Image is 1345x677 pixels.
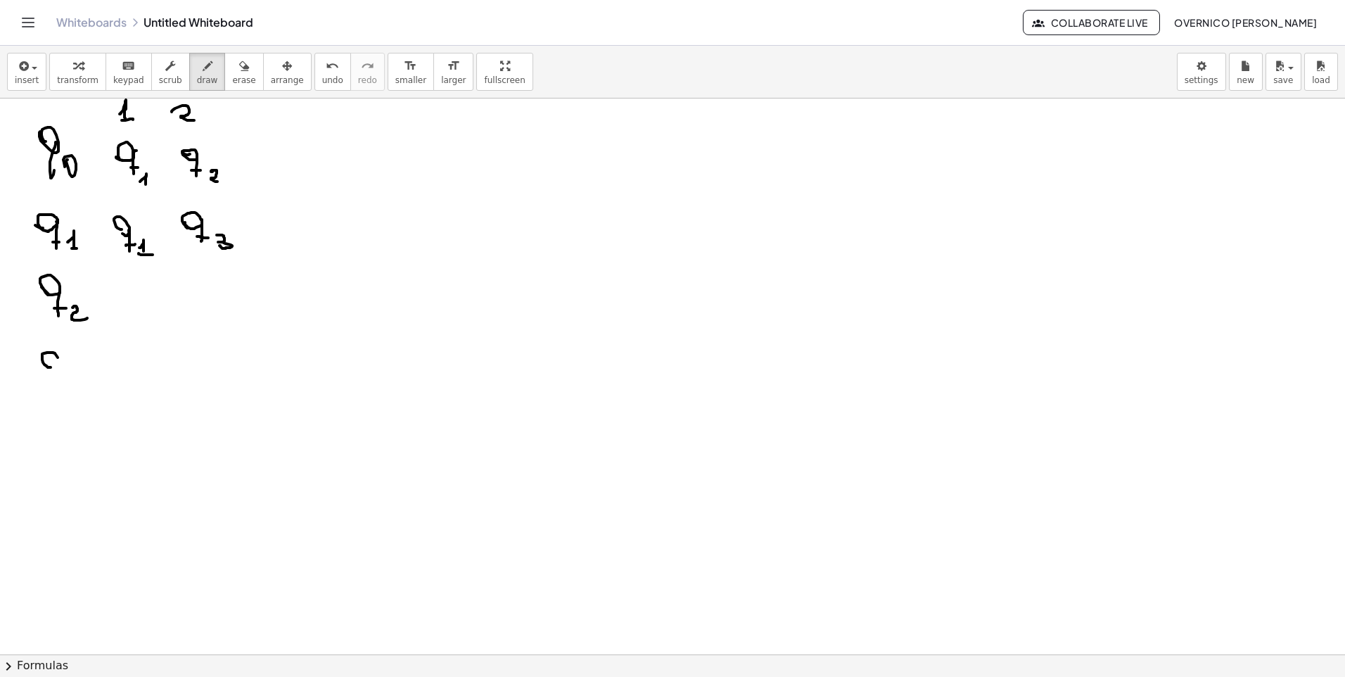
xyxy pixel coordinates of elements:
span: OverNico [PERSON_NAME] [1174,16,1317,29]
button: Collaborate Live [1023,10,1159,35]
span: redo [358,75,377,85]
button: arrange [263,53,312,91]
span: new [1237,75,1254,85]
button: draw [189,53,226,91]
span: Collaborate Live [1035,16,1147,29]
span: undo [322,75,343,85]
span: save [1273,75,1293,85]
span: insert [15,75,39,85]
a: Whiteboards [56,15,127,30]
span: erase [232,75,255,85]
i: redo [361,58,374,75]
button: format_sizelarger [433,53,473,91]
button: keyboardkeypad [106,53,152,91]
button: format_sizesmaller [388,53,434,91]
button: erase [224,53,263,91]
button: transform [49,53,106,91]
button: redoredo [350,53,385,91]
button: new [1229,53,1263,91]
span: keypad [113,75,144,85]
button: scrub [151,53,190,91]
i: format_size [447,58,460,75]
button: insert [7,53,46,91]
span: settings [1185,75,1218,85]
button: OverNico [PERSON_NAME] [1163,10,1328,35]
span: scrub [159,75,182,85]
span: fullscreen [484,75,525,85]
button: fullscreen [476,53,533,91]
button: load [1304,53,1338,91]
span: smaller [395,75,426,85]
span: load [1312,75,1330,85]
button: undoundo [314,53,351,91]
i: keyboard [122,58,135,75]
i: undo [326,58,339,75]
span: larger [441,75,466,85]
i: format_size [404,58,417,75]
button: save [1266,53,1301,91]
span: transform [57,75,98,85]
button: Toggle navigation [17,11,39,34]
span: draw [197,75,218,85]
span: arrange [271,75,304,85]
button: settings [1177,53,1226,91]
